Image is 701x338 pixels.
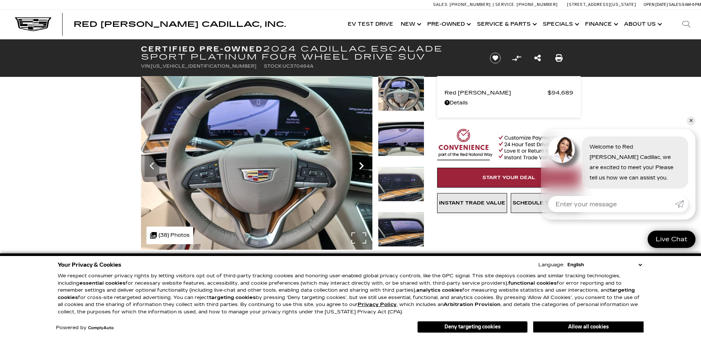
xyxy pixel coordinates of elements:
[437,168,581,188] a: Start Your Deal
[567,2,636,7] a: [STREET_ADDRESS][US_STATE]
[397,10,424,39] a: New
[88,326,114,330] a: ComplyAuto
[58,287,635,300] strong: targeting cookies
[473,10,539,39] a: Service & Parts
[445,98,573,108] a: Details
[433,2,449,7] span: Sales:
[508,280,557,286] strong: functional cookies
[141,45,263,53] strong: Certified Pre-Owned
[79,280,125,286] strong: essential cookies
[417,321,528,333] button: Deny targeting cookies
[445,88,548,98] span: Red [PERSON_NAME]
[437,193,507,213] a: Instant Trade Value
[493,3,560,7] a: Service: [PHONE_NUMBER]
[58,273,644,316] p: We respect consumer privacy rights by letting visitors opt out of third-party tracking cookies an...
[378,76,424,111] img: Certified Used 2024 Radiant Red Tintcoat Cadillac Sport Platinum image 13
[487,52,503,64] button: Save vehicle
[416,287,462,293] strong: analytics cookies
[682,2,701,7] span: 9 AM-6 PM
[511,193,581,213] a: Schedule Test Drive
[582,136,688,189] div: Welcome to Red [PERSON_NAME] Cadillac, we are excited to meet you! Please tell us how we can assi...
[517,2,558,7] span: [PHONE_NUMBER]
[443,302,500,307] strong: Arbitration Provision
[513,200,578,206] span: Schedule Test Drive
[264,64,283,69] span: Stock:
[644,2,668,7] span: Open [DATE]
[445,88,573,98] a: Red [PERSON_NAME] $94,689
[378,121,424,156] img: Certified Used 2024 Radiant Red Tintcoat Cadillac Sport Platinum image 14
[209,295,256,300] strong: targeting cookies
[648,231,695,248] a: Live Chat
[555,53,563,63] a: Print this Certified Pre-Owned 2024 Cadillac Escalade Sport Platinum Four Wheel Drive SUV
[675,196,688,212] a: Submit
[495,2,516,7] span: Service:
[145,155,159,177] div: Previous
[533,321,644,332] button: Allow all cookies
[566,261,644,268] select: Language Select
[74,20,286,29] span: Red [PERSON_NAME] Cadillac, Inc.
[151,64,256,69] span: [US_VEHICLE_IDENTIFICATION_NUMBER]
[141,45,478,61] h1: 2024 Cadillac Escalade Sport Platinum Four Wheel Drive SUV
[378,167,424,202] img: Certified Used 2024 Radiant Red Tintcoat Cadillac Sport Platinum image 15
[581,10,620,39] a: Finance
[56,325,114,330] div: Powered by
[15,17,52,31] img: Cadillac Dark Logo with Cadillac White Text
[548,196,675,212] input: Enter your message
[141,76,372,250] img: Certified Used 2024 Radiant Red Tintcoat Cadillac Sport Platinum image 13
[450,2,491,7] span: [PHONE_NUMBER]
[548,136,575,163] img: Agent profile photo
[439,200,505,206] span: Instant Trade Value
[620,10,664,39] a: About Us
[283,64,314,69] span: UC370464A
[344,10,397,39] a: EV Test Drive
[652,235,691,243] span: Live Chat
[538,263,564,267] div: Language:
[534,53,541,63] a: Share this Certified Pre-Owned 2024 Cadillac Escalade Sport Platinum Four Wheel Drive SUV
[482,175,535,181] span: Start Your Deal
[424,10,473,39] a: Pre-Owned
[146,227,193,244] div: (38) Photos
[378,212,424,247] img: Certified Used 2024 Radiant Red Tintcoat Cadillac Sport Platinum image 16
[669,2,682,7] span: Sales:
[58,260,121,270] span: Your Privacy & Cookies
[74,21,286,28] a: Red [PERSON_NAME] Cadillac, Inc.
[358,302,397,307] u: Privacy Policy
[672,10,701,39] div: Search
[539,10,581,39] a: Specials
[141,64,151,69] span: VIN:
[354,155,369,177] div: Next
[433,3,493,7] a: Sales: [PHONE_NUMBER]
[548,88,573,98] span: $94,689
[511,53,522,64] button: Compare Vehicle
